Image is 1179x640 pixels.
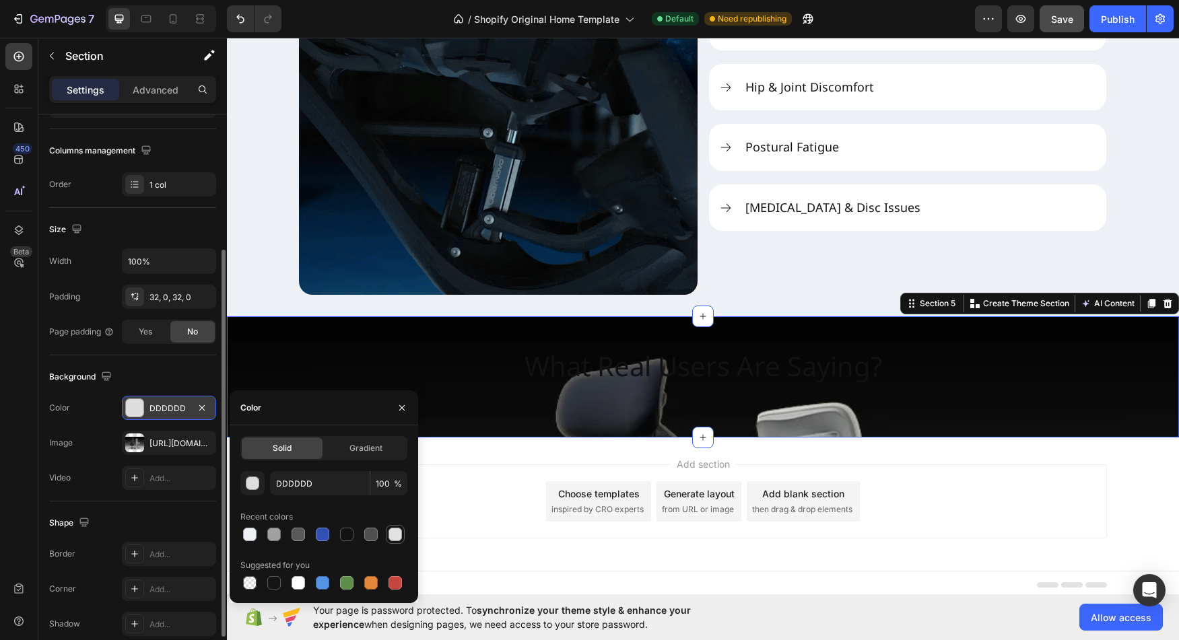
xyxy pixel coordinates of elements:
[149,402,189,415] div: DDDDDD
[1091,610,1151,625] span: Allow access
[468,12,471,26] span: /
[287,300,666,378] h2: What Real Users Are Saying?
[690,260,731,272] div: Section 5
[394,478,402,490] span: %
[49,402,70,414] div: Color
[149,472,213,485] div: Add...
[5,5,100,32] button: 7
[535,449,617,463] div: Add blank section
[49,618,80,630] div: Shadow
[518,102,612,117] p: Postural Fatigue
[240,511,293,523] div: Recent colors
[139,326,152,338] span: Yes
[65,48,176,64] p: Section
[49,472,71,484] div: Video
[49,221,85,239] div: Size
[1079,604,1163,631] button: Allow access
[149,548,213,561] div: Add...
[149,437,213,450] div: [URL][DOMAIN_NAME]
[123,249,215,273] input: Auto
[149,583,213,596] div: Add...
[756,260,842,272] p: Create Theme Section
[313,604,691,630] span: synchronize your theme style & enhance your experience
[149,618,213,631] div: Add...
[49,548,75,560] div: Border
[518,162,694,178] p: [MEDICAL_DATA] & Disc Issues
[13,143,32,154] div: 450
[49,291,80,303] div: Padding
[49,368,114,386] div: Background
[133,83,178,97] p: Advanced
[474,12,619,26] span: Shopify Original Home Template
[518,42,647,57] p: Hip & Joint Discomfort
[10,246,32,257] div: Beta
[1040,5,1084,32] button: Save
[665,13,694,25] span: Default
[187,326,198,338] span: No
[49,583,76,595] div: Corner
[325,466,417,478] span: inspired by CRO experts
[444,419,508,433] span: Add section
[67,83,104,97] p: Settings
[49,255,71,267] div: Width
[273,442,292,454] span: Solid
[435,466,507,478] span: from URL or image
[1051,13,1073,25] span: Save
[149,291,213,304] div: 32, 0, 32, 0
[227,5,281,32] div: Undo/Redo
[227,38,1179,594] iframe: Design area
[1133,574,1166,606] div: Open Intercom Messenger
[49,142,154,160] div: Columns management
[270,471,370,495] input: Eg: FFFFFF
[331,449,413,463] div: Choose templates
[49,326,114,338] div: Page padding
[49,514,92,532] div: Shape
[1101,12,1135,26] div: Publish
[49,437,73,449] div: Image
[88,11,94,27] p: 7
[49,178,71,190] div: Order
[240,402,261,414] div: Color
[240,559,310,571] div: Suggested for you
[525,466,626,478] span: then drag & drop elements
[149,179,213,191] div: 1 col
[1089,5,1146,32] button: Publish
[313,603,743,631] span: Your page is password protected. To when designing pages, we need access to your store password.
[718,13,786,25] span: Need republishing
[349,442,382,454] span: Gradient
[437,449,508,463] div: Generate layout
[851,258,910,274] button: AI Content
